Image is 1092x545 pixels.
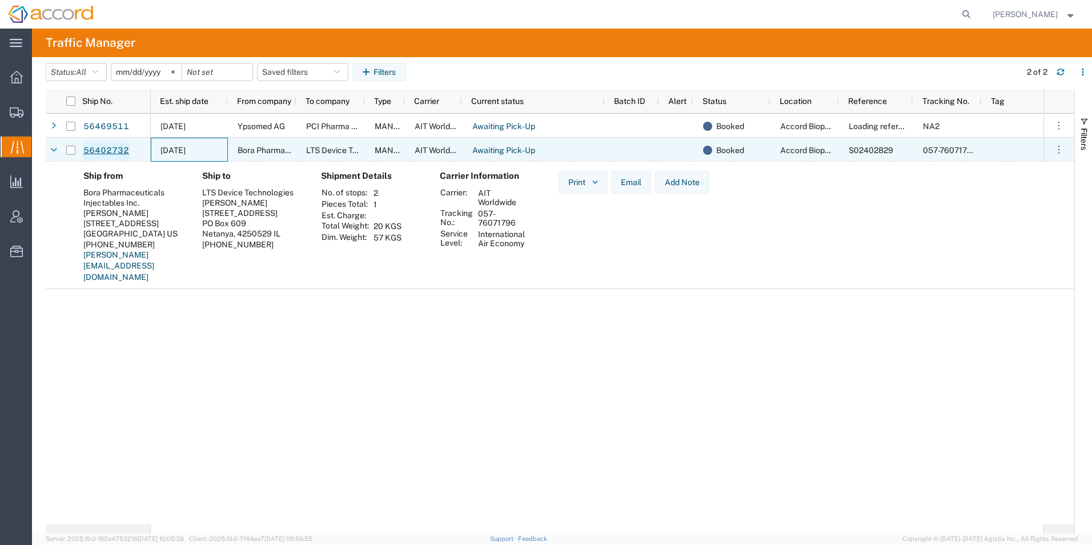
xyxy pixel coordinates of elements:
img: logo [8,6,93,23]
td: 57 KGS [370,232,406,243]
a: Support [490,535,519,542]
a: Feedback [518,535,547,542]
button: Status:All [46,63,107,81]
div: [PERSON_NAME] [202,198,303,208]
h4: Ship from [83,171,184,181]
span: Tag [991,97,1005,106]
td: AIT Worldwide [474,187,531,208]
div: PO Box 609 [202,218,303,229]
span: Booked [716,138,744,162]
th: Service Level: [440,229,474,249]
span: Type [374,97,391,106]
div: 2 of 2 [1027,66,1047,78]
span: MANUAL [375,122,409,131]
div: [PERSON_NAME] [83,208,184,218]
a: Awaiting Pick-Up [472,118,536,136]
span: To company [306,97,350,106]
span: All [76,67,86,77]
span: Status [702,97,726,106]
th: Pieces Total: [321,199,370,210]
span: S02402829 [849,146,893,155]
td: 2 [370,187,406,199]
td: 1 [370,199,406,210]
span: Accord Biopharma - Raleigh [780,146,934,155]
span: Bora Pharmaceuticals Injectables Inc. [238,146,376,155]
span: NA2 [923,122,940,131]
img: dropdown [590,177,600,187]
span: Carrier [414,97,439,106]
input: Not set [111,63,182,81]
div: [PHONE_NUMBER] [202,239,303,250]
button: [PERSON_NAME] [992,7,1077,21]
div: [PHONE_NUMBER] [83,239,184,250]
span: Booked [716,114,744,138]
span: [DATE] 10:05:38 [138,535,184,542]
span: Client: 2025.19.0-7f44ea7 [189,535,312,542]
h4: Carrier Information [440,171,531,181]
a: Awaiting Pick-Up [472,142,536,160]
span: Ypsomed AG [238,122,285,131]
input: Not set [182,63,252,81]
div: LTS Device Technologies [202,187,303,198]
span: LTS Device Technologies [306,146,398,155]
span: Server: 2025.19.0-192a4753216 [46,535,184,542]
span: Accord Biopharma - Raleigh [780,122,934,131]
div: [STREET_ADDRESS] [202,208,303,218]
span: Loading reference for pick up 163240 [849,122,987,131]
span: Lauren Pederson [993,8,1058,21]
span: [DATE] 09:58:55 [264,535,312,542]
th: No. of stops: [321,187,370,199]
th: Tracking No.: [440,208,474,229]
td: 20 KGS [370,221,406,232]
h4: Traffic Manager [46,29,135,57]
span: Alert [668,97,686,106]
div: [STREET_ADDRESS] [83,218,184,229]
div: Netanya, 4250529 IL [202,229,303,239]
span: Copyright © [DATE]-[DATE] Agistix Inc., All Rights Reserved [902,534,1078,544]
h4: Shipment Details [321,171,421,181]
span: Tracking No. [922,97,969,106]
th: Carrier: [440,187,474,208]
span: Location [780,97,812,106]
button: Print [559,171,607,194]
span: From company [237,97,291,106]
button: Filters [352,63,406,81]
span: Reference [848,97,887,106]
span: Batch ID [614,97,645,106]
td: International Air Economy [474,229,531,249]
th: Est. Charge: [321,210,370,221]
span: Est. ship date [160,97,208,106]
a: [PERSON_NAME][EMAIL_ADDRESS][DOMAIN_NAME] [83,250,154,282]
a: 56469511 [83,118,130,136]
button: Add Note [655,171,709,194]
h4: Ship to [202,171,303,181]
span: AIT Worldwide [415,122,467,131]
th: Dim. Weight: [321,232,370,243]
span: 08/15/2025 [160,146,186,155]
span: PCI Pharma Services, Inc [306,122,398,131]
span: 08/26/2025 [160,122,186,131]
td: 057-76071796 [474,208,531,229]
span: 057-76071796 [923,146,977,155]
div: [GEOGRAPHIC_DATA] US [83,229,184,239]
span: MANUAL [375,146,409,155]
button: Saved filters [257,63,348,81]
span: AIT Worldwide [415,146,467,155]
span: Current status [471,97,524,106]
button: Email [611,171,651,194]
th: Total Weight: [321,221,370,232]
span: Filters [1079,128,1089,150]
span: Ship No. [82,97,113,106]
a: 56402732 [83,142,130,160]
div: Bora Pharmaceuticals Injectables Inc. [83,187,184,208]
